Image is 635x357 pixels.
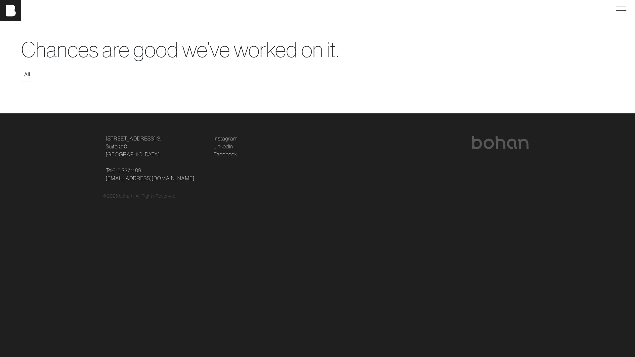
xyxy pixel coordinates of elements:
[21,37,614,62] h1: Chances are good we’ve worked on it.
[112,166,142,174] a: 615.327.1189
[103,193,532,200] div: © 2025
[214,150,237,158] a: Facebook
[106,135,161,158] a: [STREET_ADDRESS] S.Suite 210[GEOGRAPHIC_DATA]
[214,142,233,150] a: LinkedIn
[119,193,177,200] p: bohan | All Rights Reserved.
[471,136,529,149] img: bohan logo
[21,68,33,82] button: All
[214,135,237,142] a: Instagram
[106,174,194,182] a: [EMAIL_ADDRESS][DOMAIN_NAME]
[106,166,206,182] p: Tel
